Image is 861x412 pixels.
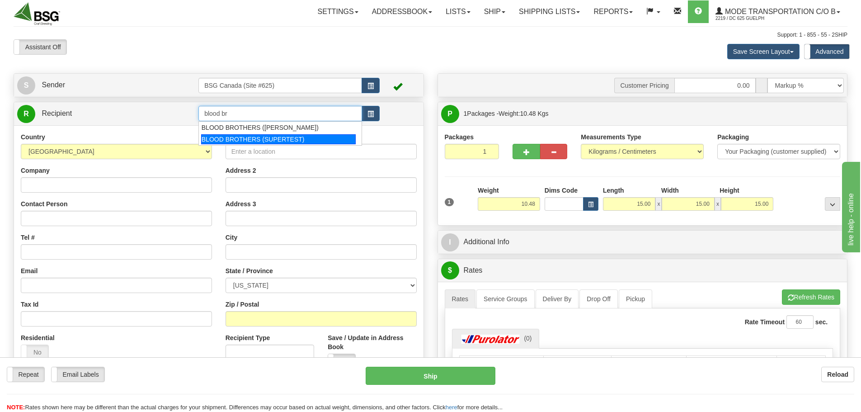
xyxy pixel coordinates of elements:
[226,166,256,175] label: Address 2
[614,78,674,93] span: Customer Pricing
[805,44,849,59] label: Advanced
[42,81,65,89] span: Sender
[439,0,477,23] a: Lists
[581,133,641,142] label: Measurements Type
[661,186,679,195] label: Width
[17,104,179,123] a: R Recipient
[459,355,544,373] th: Service
[446,404,457,411] a: here
[21,266,38,275] label: Email
[687,355,777,373] th: Delivery
[42,109,72,117] span: Recipient
[727,44,800,59] button: Save Screen Layout
[21,333,55,342] label: Residential
[7,5,84,16] div: live help - online
[587,0,640,23] a: Reports
[840,160,860,252] iframe: chat widget
[21,300,38,309] label: Tax Id
[201,134,356,144] div: BLOOD BROTHERS (SUPERTEST)
[226,266,273,275] label: State / Province
[21,233,35,242] label: Tel #
[445,133,474,142] label: Packages
[441,233,459,251] span: I
[14,31,847,39] div: Support: 1 - 855 - 55 - 2SHIP
[226,199,256,208] label: Address 3
[21,166,50,175] label: Company
[441,233,844,251] a: IAdditional Info
[603,186,624,195] label: Length
[17,76,35,95] span: S
[441,105,459,123] span: P
[7,404,25,411] span: NOTE:
[226,300,259,309] label: Zip / Postal
[545,186,578,195] label: Dims Code
[52,367,104,382] label: Email Labels
[709,0,847,23] a: Mode Transportation c/o B 2219 / DC 625 Guelph
[21,133,45,142] label: Country
[464,104,549,123] span: Packages -
[579,289,618,308] a: Drop Off
[538,110,549,117] span: Kgs
[226,233,237,242] label: City
[477,0,512,23] a: Ship
[459,335,522,344] img: Purolator
[14,2,60,25] img: logo2219.jpg
[366,367,495,385] button: Ship
[445,289,476,308] a: Rates
[544,355,612,373] th: List $
[536,289,579,308] a: Deliver By
[365,0,439,23] a: Addressbook
[524,335,532,342] span: (0)
[198,106,362,121] input: Recipient Id
[226,333,270,342] label: Recipient Type
[441,261,844,280] a: $Rates
[17,105,35,123] span: R
[782,289,840,305] button: Refresh Rates
[745,317,785,327] label: Rate Timeout
[655,197,662,211] span: x
[717,133,749,142] label: Packaging
[478,186,499,195] label: Weight
[619,289,652,308] a: Pickup
[611,355,686,373] th: Your $
[7,367,44,382] label: Repeat
[14,40,66,54] label: Assistant Off
[445,198,454,206] span: 1
[226,144,417,159] input: Enter a location
[512,0,587,23] a: Shipping lists
[464,110,467,117] span: 1
[827,371,848,378] b: Reload
[441,104,844,123] a: P 1Packages -Weight:10.48 Kgs
[825,197,840,211] div: ...
[441,261,459,279] span: $
[715,14,783,23] span: 2219 / DC 625 Guelph
[499,110,548,117] span: Weight:
[21,199,67,208] label: Contact Person
[328,333,416,351] label: Save / Update in Address Book
[21,345,48,360] label: No
[715,197,721,211] span: x
[17,76,198,95] a: S Sender
[723,8,836,15] span: Mode Transportation c/o B
[476,289,534,308] a: Service Groups
[821,367,854,382] button: Reload
[198,78,362,93] input: Sender Id
[520,110,536,117] span: 10.48
[202,123,356,132] div: BLOOD BROTHERS ([PERSON_NAME])
[720,186,739,195] label: Height
[311,0,365,23] a: Settings
[328,354,355,369] label: No
[815,317,828,327] label: sec.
